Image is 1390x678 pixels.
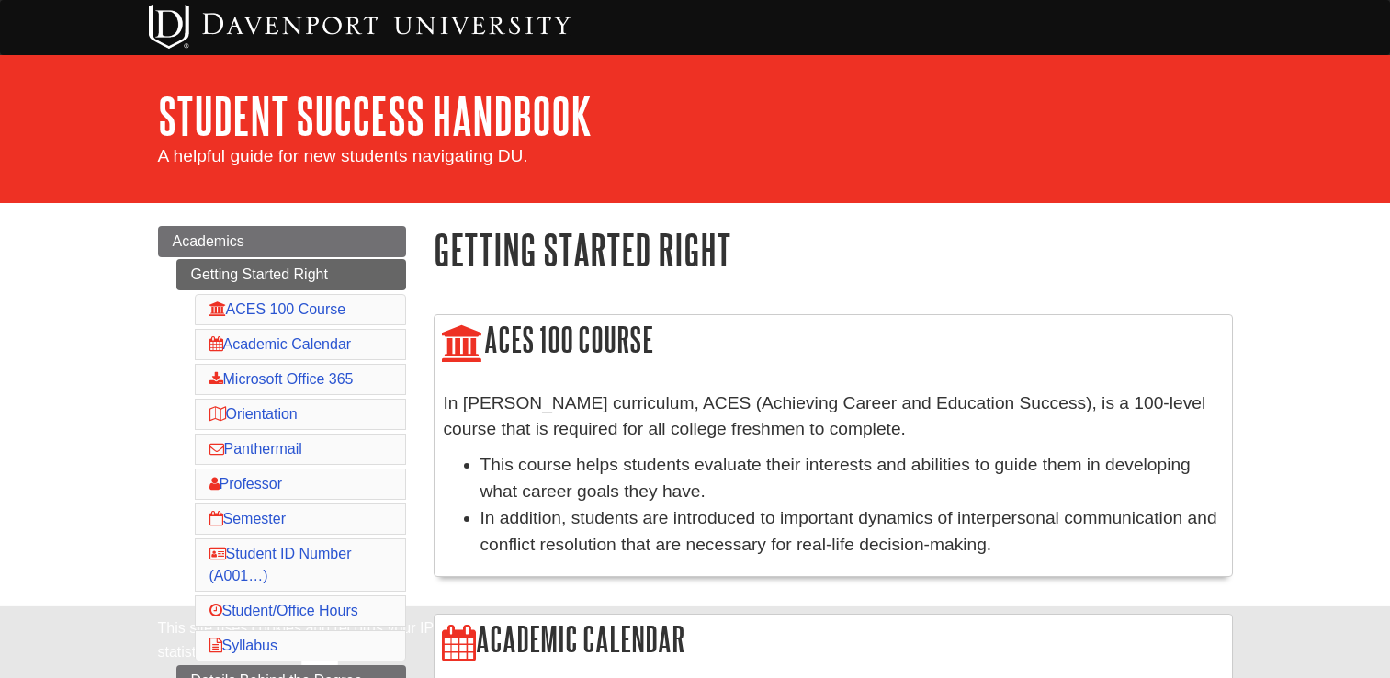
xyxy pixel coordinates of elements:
li: In addition, students are introduced to important dynamics of interpersonal communication and con... [480,505,1223,559]
img: Davenport University [149,5,571,49]
a: Academic Calendar [209,336,352,352]
a: Orientation [209,406,298,422]
a: Semester [209,511,286,526]
a: Microsoft Office 365 [209,371,354,387]
a: Syllabus [209,638,277,653]
a: Student ID Number (A001…) [209,546,352,583]
li: This course helps students evaluate their interests and abilities to guide them in developing wha... [480,452,1223,505]
p: In [PERSON_NAME] curriculum, ACES (Achieving Career and Education Success), is a 100-level course... [444,390,1223,444]
a: Academics [158,226,406,257]
a: Panthermail [209,441,302,457]
a: Student/Office Hours [209,603,358,618]
h2: ACES 100 Course [435,315,1232,367]
a: Getting Started Right [176,259,406,290]
h2: Academic Calendar [435,615,1232,667]
a: Student Success Handbook [158,87,592,144]
a: ACES 100 Course [209,301,346,317]
h1: Getting Started Right [434,226,1233,273]
span: A helpful guide for new students navigating DU. [158,146,528,165]
a: Professor [209,476,282,492]
span: Academics [173,233,244,249]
